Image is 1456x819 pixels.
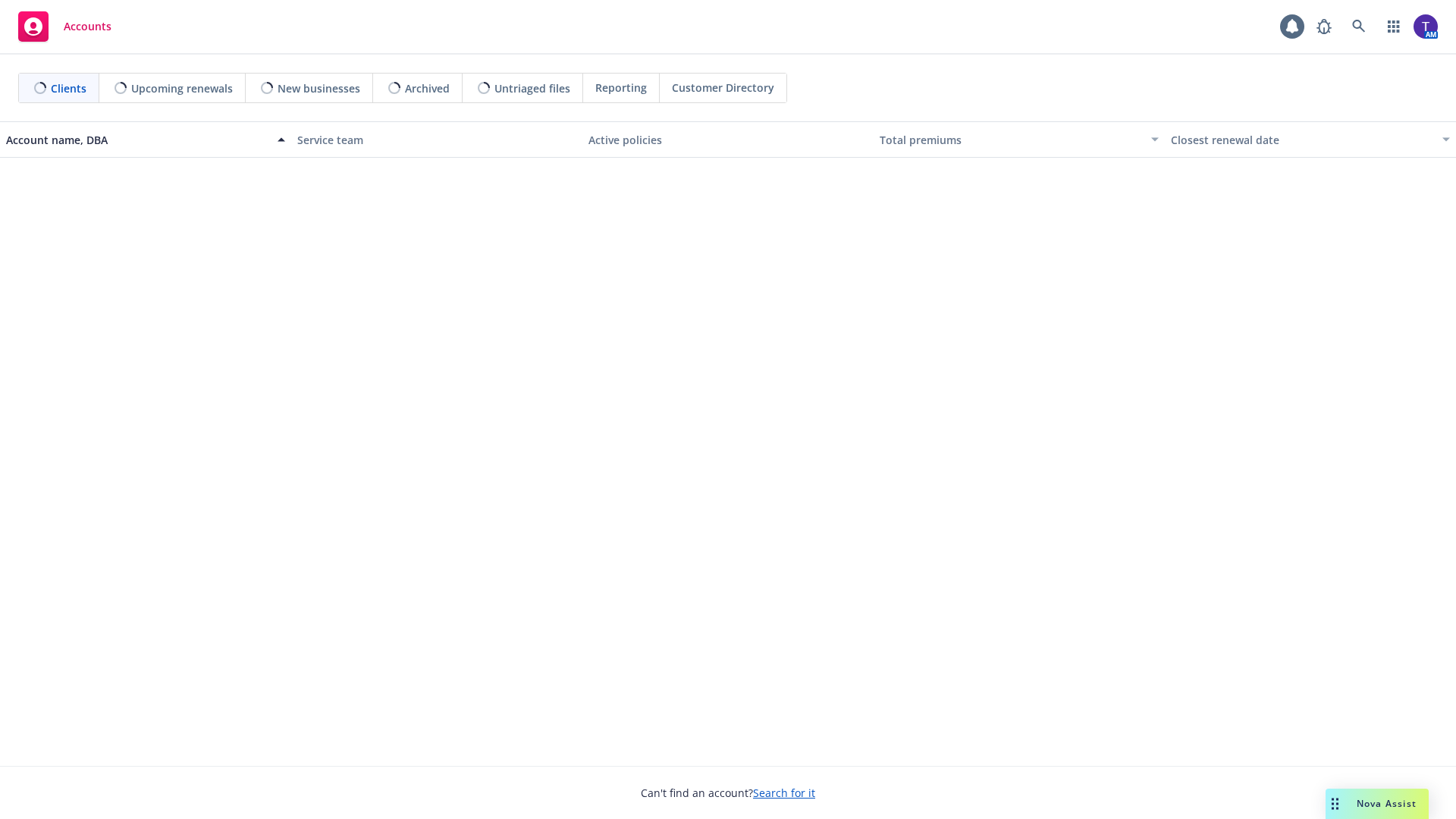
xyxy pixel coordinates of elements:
a: Search for it [753,786,815,800]
div: Closest renewal date [1171,132,1433,148]
a: Search [1344,11,1374,42]
span: Archived [405,80,450,96]
span: Nova Assist [1357,797,1417,810]
span: Upcoming renewals [131,80,233,96]
div: Service team [297,132,576,148]
span: Customer Directory [672,80,774,96]
button: Closest renewal date [1165,121,1456,158]
a: Switch app [1379,11,1409,42]
span: Reporting [595,80,647,96]
div: Account name, DBA [6,132,268,148]
div: Active policies [588,132,868,148]
span: Accounts [64,20,111,33]
button: Active policies [582,121,874,158]
a: Accounts [12,5,118,48]
span: Can't find an account? [641,785,815,801]
div: Total premiums [880,132,1142,148]
span: Clients [51,80,86,96]
button: Total premiums [874,121,1165,158]
span: Untriaged files [494,80,570,96]
a: Report a Bug [1309,11,1339,42]
div: Drag to move [1326,789,1345,819]
img: photo [1414,14,1438,39]
button: Nova Assist [1326,789,1429,819]
button: Service team [291,121,582,158]
span: New businesses [278,80,360,96]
